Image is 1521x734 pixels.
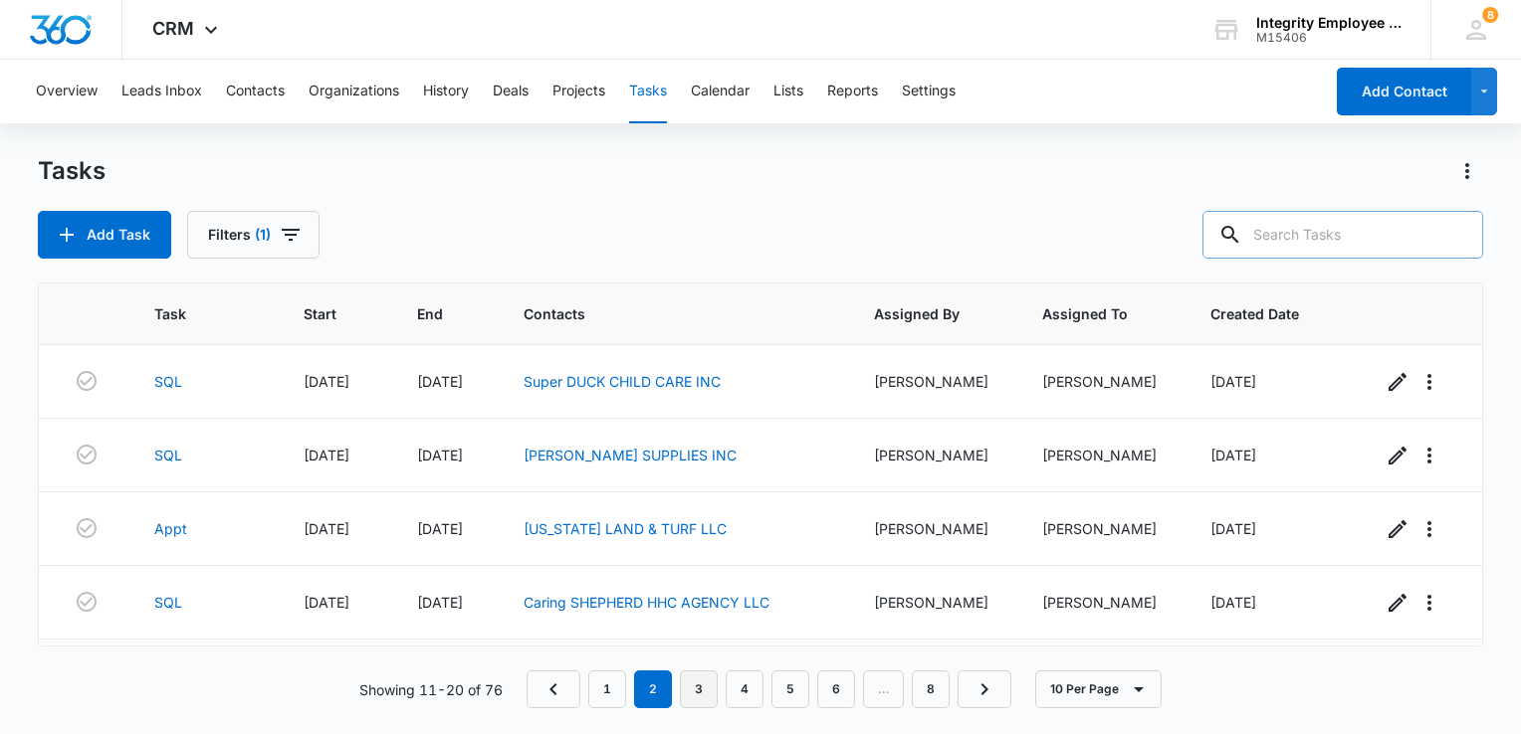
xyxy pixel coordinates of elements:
nav: Pagination [527,670,1011,708]
div: account name [1256,15,1402,31]
a: Super DUCK CHILD CARE INC [524,373,721,390]
a: Page 8 [912,670,950,708]
span: Contacts [524,303,797,324]
a: SQL [154,445,182,465]
span: Start [304,303,340,324]
span: [DATE] [417,373,463,390]
span: [DATE] [1210,447,1256,463]
button: Projects [552,60,605,123]
a: SQL [154,592,182,613]
span: (1) [255,228,271,242]
a: Page 4 [726,670,763,708]
span: End [417,303,447,324]
em: 2 [634,670,672,708]
div: notifications count [1482,7,1498,23]
span: [DATE] [1210,594,1256,611]
button: Tasks [629,60,667,123]
button: Filters(1) [187,211,320,259]
div: [PERSON_NAME] [1042,592,1163,613]
button: History [423,60,469,123]
span: Created Date [1210,303,1305,324]
a: Previous Page [527,670,580,708]
a: [PERSON_NAME] SUPPLIES INC [524,447,737,463]
span: [DATE] [1210,373,1256,390]
span: Assigned By [874,303,966,324]
input: Search Tasks [1202,211,1483,259]
button: Organizations [309,60,399,123]
button: Lists [773,60,803,123]
a: Page 5 [771,670,809,708]
button: Settings [902,60,956,123]
h1: Tasks [38,156,106,186]
div: [PERSON_NAME] [1042,371,1163,392]
button: Add Task [38,211,171,259]
span: [DATE] [304,520,349,537]
button: Contacts [226,60,285,123]
a: Next Page [958,670,1011,708]
a: [US_STATE] LAND & TURF LLC [524,520,727,537]
span: CRM [152,18,194,39]
span: [DATE] [1210,520,1256,537]
a: Page 3 [680,670,718,708]
span: [DATE] [304,594,349,611]
button: Calendar [691,60,750,123]
button: Add Contact [1337,68,1471,115]
div: [PERSON_NAME] [874,518,994,539]
button: Reports [827,60,878,123]
span: Task [154,303,227,324]
a: Appt [154,518,187,539]
span: [DATE] [304,447,349,463]
div: account id [1256,31,1402,45]
div: [PERSON_NAME] [1042,518,1163,539]
a: Page 1 [588,670,626,708]
button: Overview [36,60,98,123]
button: Deals [493,60,529,123]
div: [PERSON_NAME] [874,371,994,392]
span: [DATE] [417,520,463,537]
span: [DATE] [417,447,463,463]
a: Page 6 [817,670,855,708]
button: Actions [1451,155,1483,187]
span: [DATE] [417,594,463,611]
a: SQL [154,371,182,392]
span: Assigned To [1042,303,1134,324]
div: [PERSON_NAME] [1042,445,1163,465]
button: Leads Inbox [121,60,202,123]
span: 8 [1482,7,1498,23]
p: Showing 11-20 of 76 [359,679,503,700]
a: Caring SHEPHERD HHC AGENCY LLC [524,594,769,611]
span: [DATE] [304,373,349,390]
div: [PERSON_NAME] [874,592,994,613]
button: 10 Per Page [1035,670,1162,708]
div: [PERSON_NAME] [874,445,994,465]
